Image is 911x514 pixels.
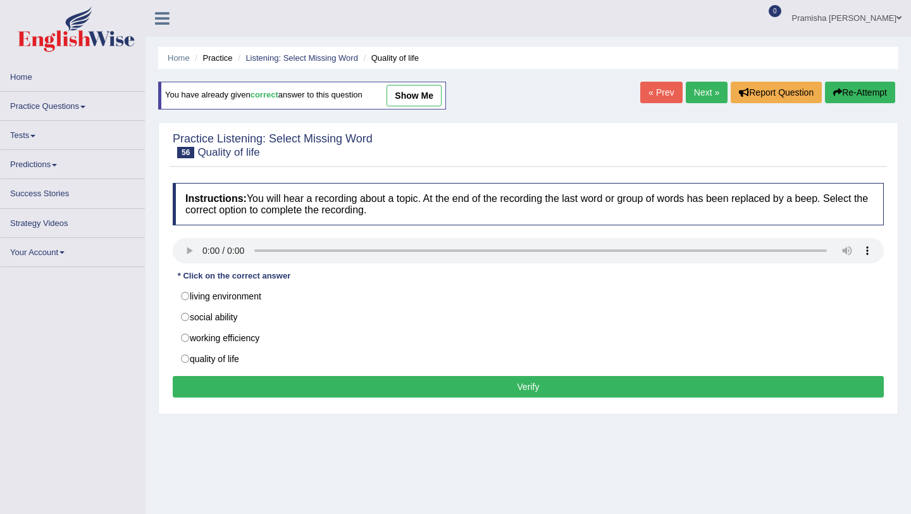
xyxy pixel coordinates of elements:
a: « Prev [640,82,682,103]
label: social ability [173,306,884,328]
a: Strategy Videos [1,209,145,234]
label: living environment [173,285,884,307]
b: correct [251,91,278,100]
a: Home [1,63,145,87]
a: show me [387,85,442,106]
a: Listening: Select Missing Word [245,53,358,63]
span: 56 [177,147,194,158]
h2: Practice Listening: Select Missing Word [173,133,373,158]
label: working efficiency [173,327,884,349]
a: Next » [686,82,728,103]
small: Quality of life [197,146,259,158]
h4: You will hear a recording about a topic. At the end of the recording the last word or group of wo... [173,183,884,225]
li: Quality of life [361,52,419,64]
button: Re-Attempt [825,82,895,103]
label: quality of life [173,348,884,370]
li: Practice [192,52,232,64]
b: Instructions: [185,193,247,204]
a: Home [168,53,190,63]
a: Tests [1,121,145,146]
a: Practice Questions [1,92,145,116]
button: Report Question [731,82,822,103]
button: Verify [173,376,884,398]
div: You have already given answer to this question [158,82,446,110]
a: Predictions [1,150,145,175]
a: Your Account [1,238,145,263]
a: Success Stories [1,179,145,204]
span: 0 [769,5,781,17]
div: * Click on the correct answer [173,270,295,282]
